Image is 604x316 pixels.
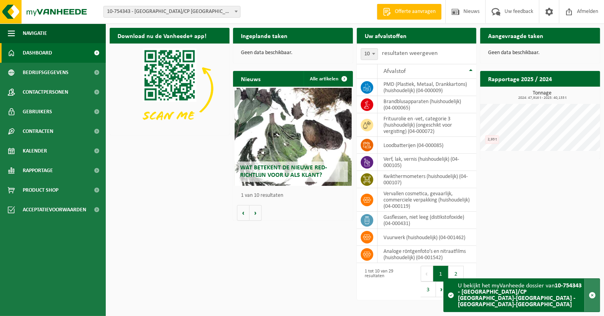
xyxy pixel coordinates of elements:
[484,91,600,100] h3: Tonnage
[421,266,433,281] button: Previous
[378,79,477,96] td: PMD (Plastiek, Metaal, Drankkartons) (huishoudelijk) (04-000009)
[542,86,599,102] a: Bekijk rapportage
[110,28,214,43] h2: Download nu de Vanheede+ app!
[23,102,52,122] span: Gebruikers
[436,281,448,297] button: Next
[241,165,327,178] span: Wat betekent de nieuwe RED-richtlijn voor u als klant?
[480,28,551,43] h2: Aangevraagde taken
[23,122,53,141] span: Contracten
[393,8,438,16] span: Offerte aanvragen
[458,283,582,308] strong: 10-754343 - [GEOGRAPHIC_DATA]/CP [GEOGRAPHIC_DATA]-[GEOGRAPHIC_DATA] - [GEOGRAPHIC_DATA]-[GEOGRAP...
[235,88,352,186] a: Wat betekent de nieuwe RED-richtlijn voor u als klant?
[304,71,352,87] a: Alle artikelen
[361,48,378,60] span: 10
[458,279,584,312] div: U bekijkt het myVanheede dossier van
[378,229,477,246] td: vuurwerk (huishoudelijk) (04-001462)
[23,24,47,43] span: Navigatie
[378,137,477,154] td: loodbatterijen (04-000085)
[377,4,441,20] a: Offerte aanvragen
[433,266,448,281] button: 1
[103,6,241,18] span: 10-754343 - MIWA/CP NIEUWKERKEN-WAAS - NIEUWKERKEN-WAAS
[378,171,477,188] td: kwikthermometers (huishoudelijk) (04-000107)
[378,113,477,137] td: frituurolie en -vet, categorie 3 (huishoudelijk) (ongeschikt voor vergisting) (04-000072)
[382,50,438,56] label: resultaten weergeven
[484,96,600,100] span: 2024: 47,916 t - 2025: 40,133 t
[448,266,464,281] button: 2
[110,44,230,133] img: Download de VHEPlus App
[241,50,345,56] p: Geen data beschikbaar.
[233,28,295,43] h2: Ingeplande taken
[378,246,477,263] td: analoge röntgenfoto’s en nitraatfilms (huishoudelijk) (04-001542)
[421,281,436,297] button: 3
[485,135,499,144] div: 2,93 t
[378,96,477,113] td: brandblusapparaten (huishoudelijk) (04-000065)
[378,154,477,171] td: verf, lak, vernis (huishoudelijk) (04-000105)
[23,43,52,63] span: Dashboard
[23,82,68,102] span: Contactpersonen
[250,205,262,221] button: Volgende
[378,212,477,229] td: gasflessen, niet leeg (distikstofoxide) (04-000431)
[23,161,53,180] span: Rapportage
[23,200,86,220] span: Acceptatievoorwaarden
[237,205,250,221] button: Vorige
[241,193,349,198] p: 1 van 10 resultaten
[383,68,406,74] span: Afvalstof
[233,71,268,86] h2: Nieuws
[378,188,477,212] td: vervallen cosmetica, gevaarlijk, commerciele verpakking (huishoudelijk) (04-000119)
[104,6,240,17] span: 10-754343 - MIWA/CP NIEUWKERKEN-WAAS - NIEUWKERKEN-WAAS
[361,49,378,60] span: 10
[357,28,414,43] h2: Uw afvalstoffen
[23,141,47,161] span: Kalender
[23,63,69,82] span: Bedrijfsgegevens
[23,180,58,200] span: Product Shop
[480,71,560,86] h2: Rapportage 2025 / 2024
[488,50,592,56] p: Geen data beschikbaar.
[361,265,413,298] div: 1 tot 10 van 29 resultaten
